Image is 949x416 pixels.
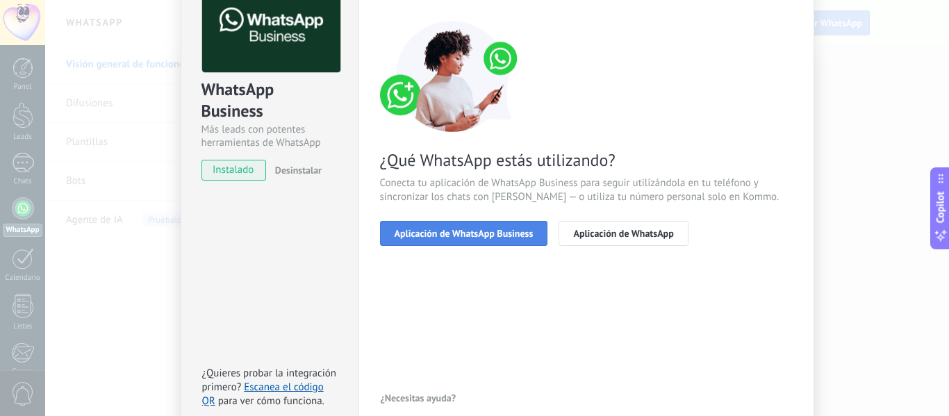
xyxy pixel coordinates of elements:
[201,78,338,123] div: WhatsApp Business
[395,228,534,238] span: Aplicación de WhatsApp Business
[559,221,688,246] button: Aplicación de WhatsApp
[275,164,322,176] span: Desinstalar
[202,160,265,181] span: instalado
[202,367,337,394] span: ¿Quieres probar la integración primero?
[201,123,338,149] div: Más leads con potentes herramientas de WhatsApp
[381,393,456,403] span: ¿Necesitas ayuda?
[218,394,324,408] span: para ver cómo funciona.
[380,388,457,408] button: ¿Necesitas ayuda?
[202,381,324,408] a: Escanea el código QR
[573,228,673,238] span: Aplicación de WhatsApp
[380,221,548,246] button: Aplicación de WhatsApp Business
[380,149,793,171] span: ¿Qué WhatsApp estás utilizando?
[934,191,948,223] span: Copilot
[380,21,526,132] img: connect number
[380,176,793,204] span: Conecta tu aplicación de WhatsApp Business para seguir utilizándola en tu teléfono y sincronizar ...
[270,160,322,181] button: Desinstalar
